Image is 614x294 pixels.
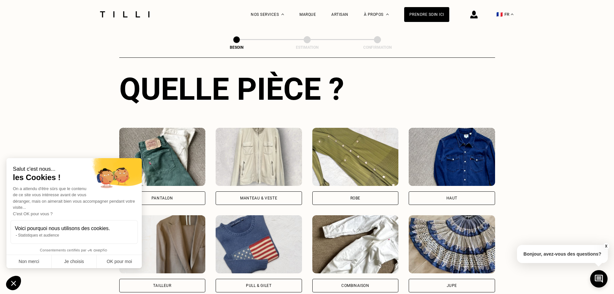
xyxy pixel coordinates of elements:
[153,284,171,288] div: Tailleur
[517,245,608,263] p: Bonjour, avez-vous des questions?
[275,45,339,50] div: Estimation
[409,128,495,186] img: Tilli retouche votre Haut
[204,45,269,50] div: Besoin
[447,284,457,288] div: Jupe
[386,14,389,15] img: Menu déroulant à propos
[345,45,410,50] div: Confirmation
[312,128,399,186] img: Tilli retouche votre Robe
[470,11,478,18] img: icône connexion
[119,128,206,186] img: Tilli retouche votre Pantalon
[216,128,302,186] img: Tilli retouche votre Manteau & Veste
[216,215,302,273] img: Tilli retouche votre Pull & gilet
[404,7,449,22] a: Prendre soin ici
[151,196,173,200] div: Pantalon
[409,215,495,273] img: Tilli retouche votre Jupe
[350,196,360,200] div: Robe
[331,12,348,17] a: Artisan
[299,12,316,17] a: Marque
[240,196,277,200] div: Manteau & Veste
[281,14,284,15] img: Menu déroulant
[446,196,457,200] div: Haut
[246,284,271,288] div: Pull & gilet
[603,243,609,250] button: X
[119,215,206,273] img: Tilli retouche votre Tailleur
[119,71,495,107] div: Quelle pièce ?
[511,14,513,15] img: menu déroulant
[496,11,503,17] span: 🇫🇷
[341,284,369,288] div: Combinaison
[98,11,152,17] img: Logo du service de couturière Tilli
[312,215,399,273] img: Tilli retouche votre Combinaison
